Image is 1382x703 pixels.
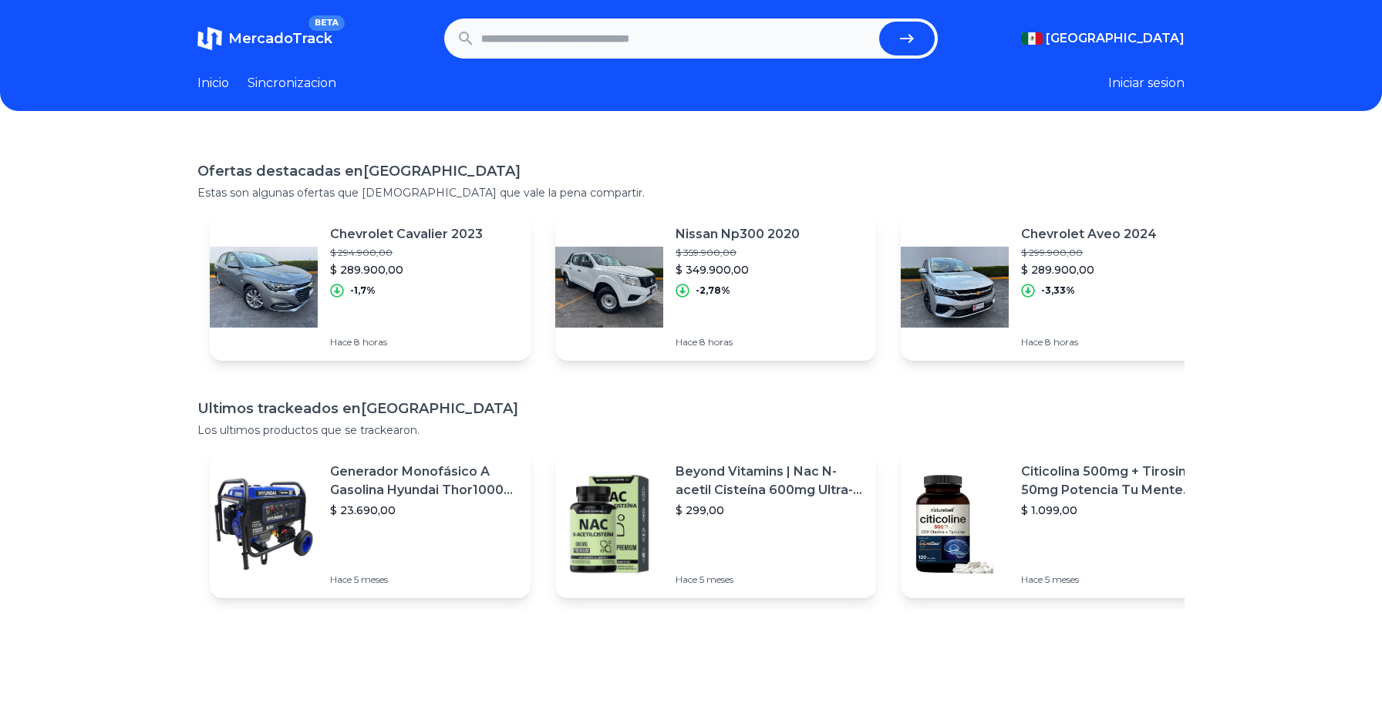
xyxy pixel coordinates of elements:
p: -1,7% [350,284,376,297]
p: $ 299.900,00 [1021,247,1157,259]
span: BETA [308,15,345,31]
p: $ 299,00 [676,503,864,518]
p: Beyond Vitamins | Nac N-acetil Cisteína 600mg Ultra-premium Con Inulina De Agave (prebiótico Natu... [676,462,864,499]
p: Chevrolet Cavalier 2023 [330,225,483,244]
img: MercadoTrack [197,26,222,51]
p: $ 289.900,00 [1021,262,1157,277]
a: Sincronizacion [248,74,336,92]
h1: Ofertas destacadas en [GEOGRAPHIC_DATA] [197,160,1185,182]
p: $ 1.099,00 [1021,503,1209,518]
p: Hace 5 meses [676,573,864,586]
img: Featured image [901,233,1009,341]
p: Hace 8 horas [330,336,483,348]
p: Generador Monofásico A Gasolina Hyundai Thor10000 P 11.5 Kw [330,462,518,499]
p: Los ultimos productos que se trackearon. [197,422,1185,438]
a: Featured imageNissan Np300 2020$ 359.900,00$ 349.900,00-2,78%Hace 8 horas [555,213,876,361]
p: Nissan Np300 2020 [676,225,800,244]
a: Featured imageChevrolet Aveo 2024$ 299.900,00$ 289.900,00-3,33%Hace 8 horas [901,213,1222,361]
button: Iniciar sesion [1108,74,1185,92]
a: Featured imageBeyond Vitamins | Nac N-acetil Cisteína 600mg Ultra-premium Con Inulina De Agave (p... [555,450,876,598]
a: Featured imageGenerador Monofásico A Gasolina Hyundai Thor10000 P 11.5 Kw$ 23.690,00Hace 5 meses [210,450,531,598]
p: $ 349.900,00 [676,262,800,277]
p: Hace 8 horas [676,336,800,348]
img: Featured image [210,470,318,578]
span: MercadoTrack [228,30,332,47]
p: -2,78% [696,284,730,297]
h1: Ultimos trackeados en [GEOGRAPHIC_DATA] [197,398,1185,419]
button: [GEOGRAPHIC_DATA] [1021,29,1185,48]
a: Featured imageCiticolina 500mg + Tirosina 50mg Potencia Tu Mente (120caps) Sabor Sin Sabor$ 1.099... [901,450,1222,598]
p: -3,33% [1041,284,1075,297]
p: $ 289.900,00 [330,262,483,277]
p: Hace 8 horas [1021,336,1157,348]
p: $ 23.690,00 [330,503,518,518]
img: Featured image [210,233,318,341]
p: $ 359.900,00 [676,247,800,259]
img: Mexico [1021,32,1043,45]
p: $ 294.900,00 [330,247,483,259]
p: Citicolina 500mg + Tirosina 50mg Potencia Tu Mente (120caps) Sabor Sin Sabor [1021,462,1209,499]
a: Inicio [197,74,229,92]
img: Featured image [555,470,663,578]
img: Featured image [901,470,1009,578]
a: MercadoTrackBETA [197,26,332,51]
p: Hace 5 meses [330,573,518,586]
p: Hace 5 meses [1021,573,1209,586]
p: Chevrolet Aveo 2024 [1021,225,1157,244]
img: Featured image [555,233,663,341]
span: [GEOGRAPHIC_DATA] [1046,29,1185,48]
p: Estas son algunas ofertas que [DEMOGRAPHIC_DATA] que vale la pena compartir. [197,185,1185,200]
a: Featured imageChevrolet Cavalier 2023$ 294.900,00$ 289.900,00-1,7%Hace 8 horas [210,213,531,361]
